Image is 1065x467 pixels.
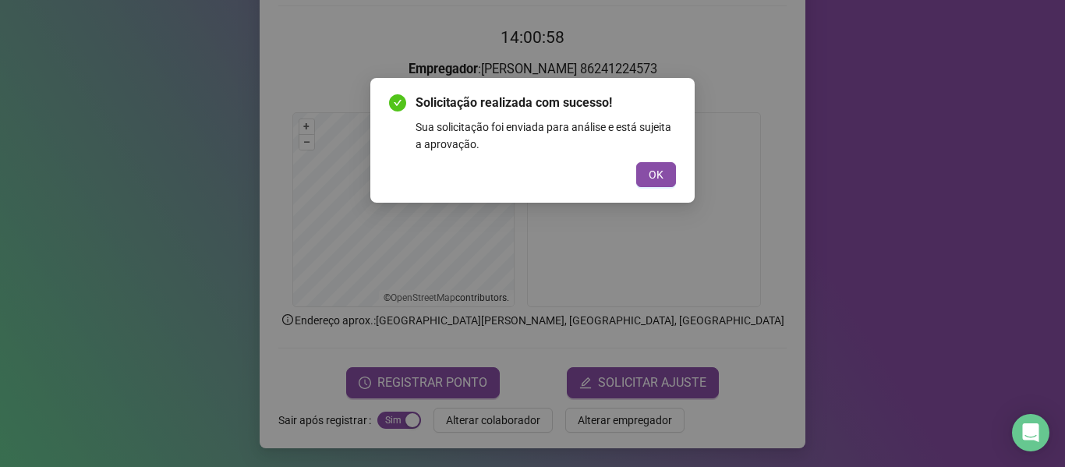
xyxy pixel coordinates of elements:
[636,162,676,187] button: OK
[416,94,676,112] span: Solicitação realizada com sucesso!
[416,119,676,153] div: Sua solicitação foi enviada para análise e está sujeita a aprovação.
[649,166,663,183] span: OK
[1012,414,1049,451] div: Open Intercom Messenger
[389,94,406,111] span: check-circle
